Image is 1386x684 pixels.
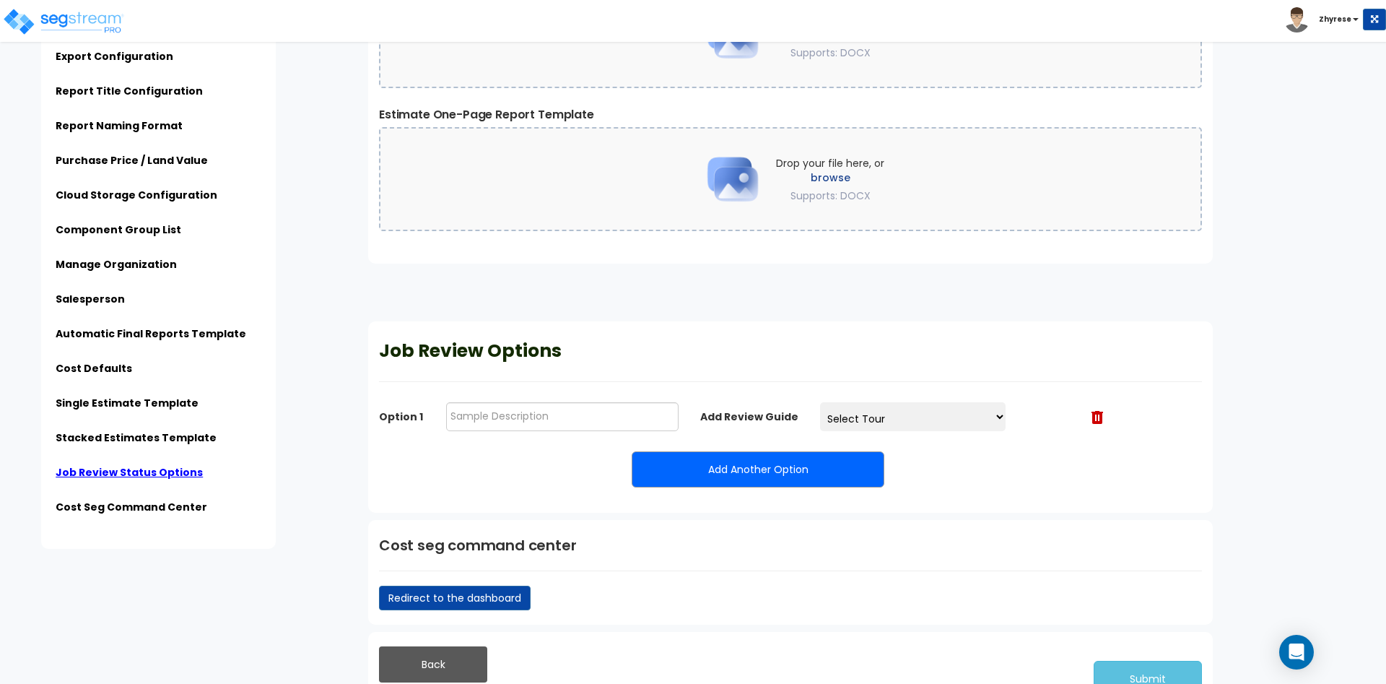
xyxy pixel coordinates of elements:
a: Manage Organization [56,257,177,272]
span: Drop your file here, or [776,156,884,203]
a: Job Review Status Options [56,465,203,480]
span: Add Review Guide [700,410,798,424]
a: Automatic Final Reports Template [56,326,246,341]
h1: Cost seg command center [379,534,1202,556]
div: Open Intercom Messenger [1279,635,1314,670]
button: Add Another Option [632,451,884,488]
a: Cloud Storage Configuration [56,188,217,202]
a: Purchase Price / Land Value [56,153,208,168]
label: browse [776,170,884,185]
a: Component Group List [56,222,181,237]
input: Sample Description [446,402,679,431]
img: Upload Icon [697,143,769,215]
button: Back [379,646,487,683]
a: Stacked Estimates Template [56,430,217,445]
img: avatar.png [1284,7,1309,33]
b: Zhyrese [1319,14,1351,25]
a: Cost Seg Command Center [56,500,207,514]
a: Single Estimate Template [56,396,199,410]
label: Estimate One-Page Report Template [379,106,1202,124]
span: Supports: DOCX [790,46,871,60]
a: Report Title Configuration [56,84,203,98]
a: Cost Defaults [56,361,132,376]
img: Trash Icon [1091,411,1103,424]
p: Job Review Options [379,336,1202,367]
a: Report Naming Format [56,118,183,133]
a: Redirect to the dashboard [379,586,531,610]
a: Export Configuration [56,49,173,64]
span: Option 1 [379,410,424,424]
span: Supports: DOCX [790,189,871,203]
img: logo_pro_r.png [2,7,125,36]
a: Salesperson [56,292,125,306]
